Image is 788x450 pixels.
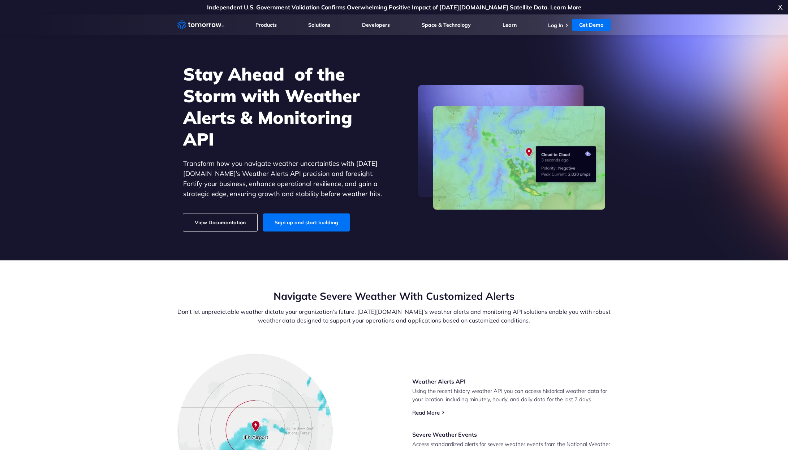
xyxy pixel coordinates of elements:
[177,307,611,325] p: Don’t let unpredictable weather dictate your organization’s future. [DATE][DOMAIN_NAME]’s weather...
[572,19,611,31] a: Get Demo
[207,4,581,11] a: Independent U.S. Government Validation Confirms Overwhelming Positive Impact of [DATE][DOMAIN_NAM...
[503,22,517,28] a: Learn
[412,409,440,416] a: Read More
[177,20,224,30] a: Home link
[412,387,611,403] p: Using the recent history weather API you can access historical weather data for your location, in...
[183,213,257,232] a: View Documantation
[412,430,611,438] h3: Severe Weather Events
[308,22,330,28] a: Solutions
[412,377,611,385] h3: Weather Alerts API
[362,22,390,28] a: Developers
[183,63,382,150] h1: Stay Ahead of the Storm with Weather Alerts & Monitoring API
[177,289,611,303] h2: Navigate Severe Weather With Customized Alerts
[255,22,277,28] a: Products
[183,159,382,199] p: Transform how you navigate weather uncertainties with [DATE][DOMAIN_NAME]’s Weather Alerts API pr...
[422,22,471,28] a: Space & Technology
[548,22,563,29] a: Log In
[263,213,350,232] a: Sign up and start building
